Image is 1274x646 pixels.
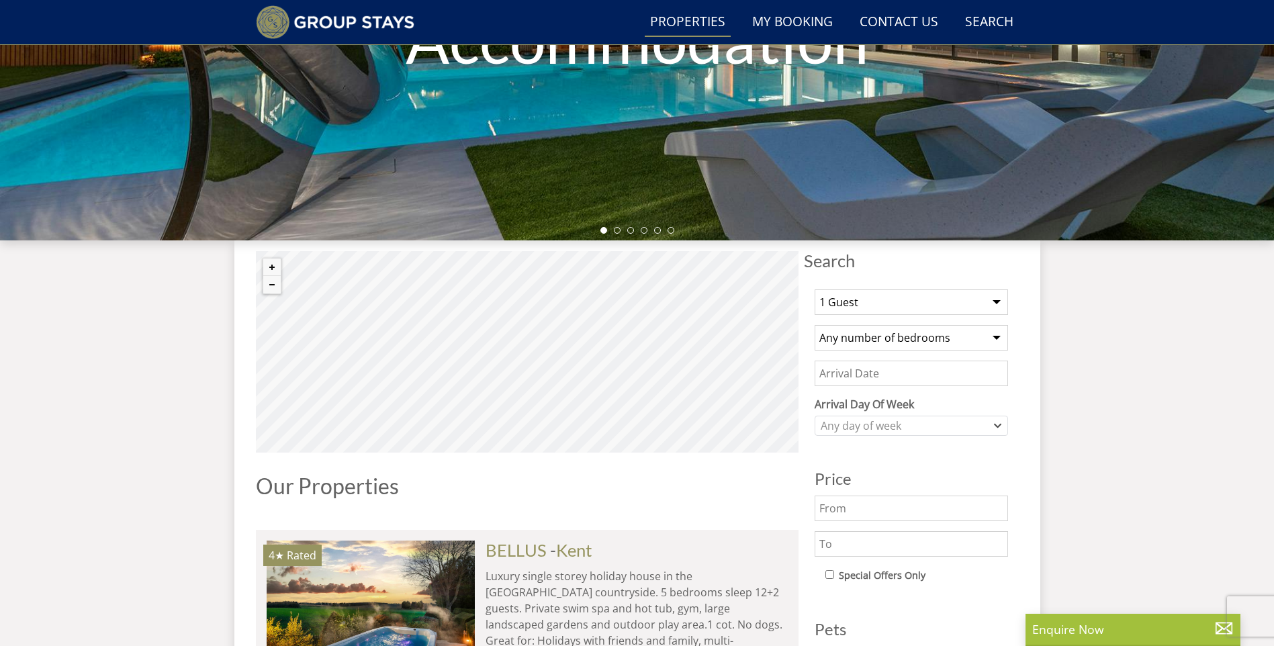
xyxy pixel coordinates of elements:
span: - [550,540,592,560]
h1: Our Properties [256,474,799,498]
p: Enquire Now [1032,620,1234,638]
span: Rated [287,548,316,563]
canvas: Map [256,251,799,453]
span: Search [804,251,1019,270]
label: Special Offers Only [839,568,925,583]
a: Search [960,7,1019,38]
input: Arrival Date [815,361,1008,386]
div: Combobox [815,416,1008,436]
h3: Price [815,470,1008,488]
span: BELLUS has a 4 star rating under the Quality in Tourism Scheme [269,548,284,563]
a: My Booking [747,7,838,38]
img: Group Stays [256,5,415,39]
a: Kent [556,540,592,560]
input: To [815,531,1008,557]
a: Properties [645,7,731,38]
a: BELLUS [486,540,547,560]
button: Zoom out [263,276,281,293]
input: From [815,496,1008,521]
h3: Pets [815,620,1008,638]
a: Contact Us [854,7,944,38]
button: Zoom in [263,259,281,276]
label: Arrival Day Of Week [815,396,1008,412]
div: Any day of week [817,418,991,433]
